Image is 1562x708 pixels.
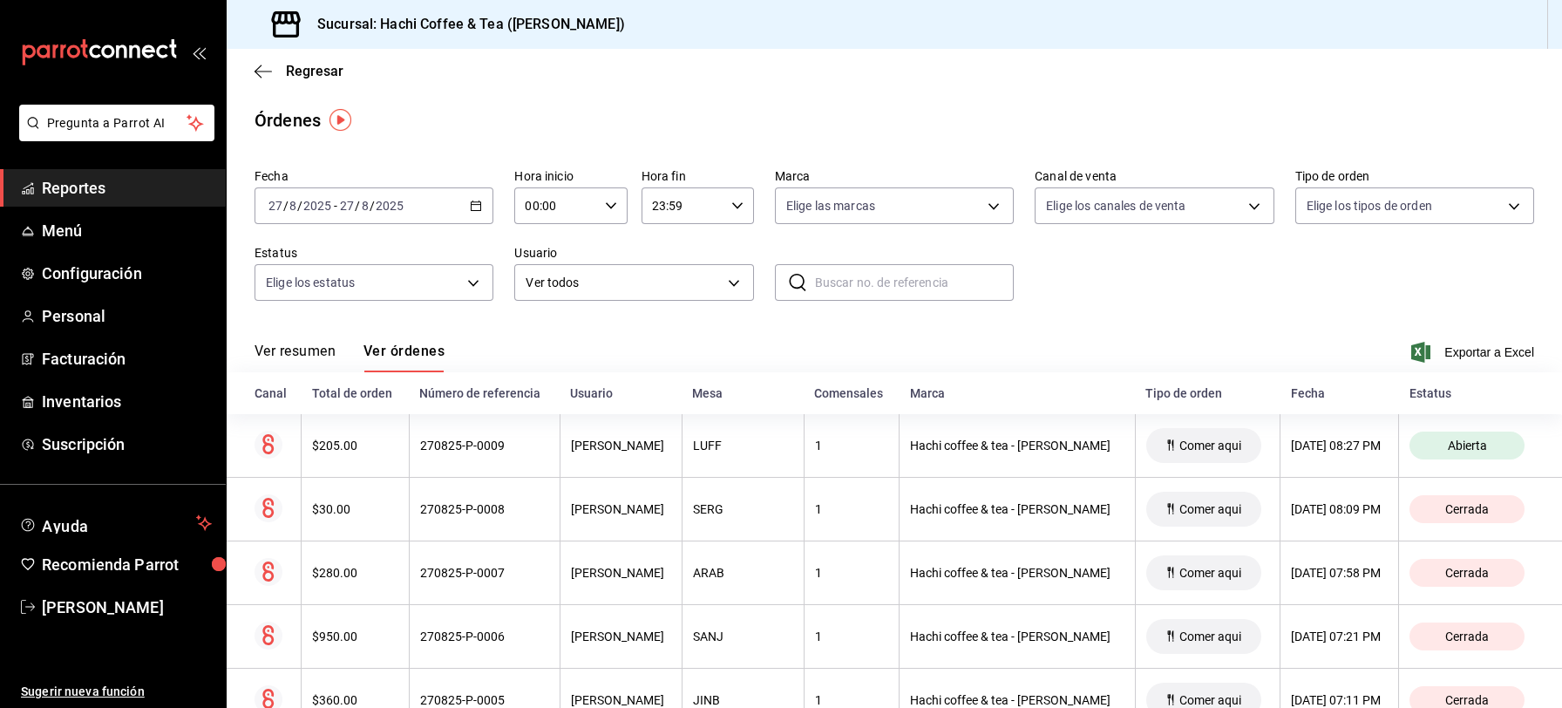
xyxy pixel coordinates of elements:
[329,109,351,131] img: Tooltip marker
[1172,439,1248,453] span: Comer aqui
[1172,630,1248,643] span: Comer aqui
[419,386,549,400] div: Número de referencia
[1046,197,1185,214] span: Elige los canales de venta
[693,630,793,643] div: SANJ
[21,683,212,701] span: Sugerir nueva función
[303,14,625,35] h3: Sucursal: Hachi Coffee & Tea ([PERSON_NAME])
[42,390,212,413] span: Inventarios
[1295,170,1534,182] label: Tipo de orden
[571,693,671,707] div: [PERSON_NAME]
[786,197,875,214] span: Elige las marcas
[255,170,493,182] label: Fecha
[255,247,493,259] label: Estatus
[1441,439,1494,453] span: Abierta
[815,439,888,453] div: 1
[312,693,397,707] div: $360.00
[693,693,793,707] div: JINB
[42,219,212,242] span: Menú
[255,343,445,372] div: navigation tabs
[815,265,1014,300] input: Buscar no. de referencia
[312,439,397,453] div: $205.00
[814,386,888,400] div: Comensales
[571,566,671,580] div: [PERSON_NAME]
[1291,386,1389,400] div: Fecha
[12,126,214,145] a: Pregunta a Parrot AI
[312,386,398,400] div: Total de orden
[815,566,888,580] div: 1
[42,304,212,328] span: Personal
[571,502,671,516] div: [PERSON_NAME]
[1291,566,1388,580] div: [DATE] 07:58 PM
[255,107,321,133] div: Órdenes
[1172,693,1248,707] span: Comer aqui
[255,343,336,372] button: Ver resumen
[268,199,283,213] input: --
[1291,693,1388,707] div: [DATE] 07:11 PM
[192,45,206,59] button: open_drawer_menu
[815,693,888,707] div: 1
[339,199,355,213] input: --
[1438,566,1496,580] span: Cerrada
[815,630,888,643] div: 1
[692,386,793,400] div: Mesa
[693,439,793,453] div: LUFF
[361,199,370,213] input: --
[815,502,888,516] div: 1
[642,170,754,182] label: Hora fin
[1307,197,1432,214] span: Elige los tipos de orden
[334,199,337,213] span: -
[1035,170,1273,182] label: Canal de venta
[1172,502,1248,516] span: Comer aqui
[42,553,212,576] span: Recomienda Parrot
[286,63,343,79] span: Regresar
[297,199,302,213] span: /
[283,199,289,213] span: /
[1438,502,1496,516] span: Cerrada
[1409,386,1534,400] div: Estatus
[19,105,214,141] button: Pregunta a Parrot AI
[910,439,1124,453] div: Hachi coffee & tea - [PERSON_NAME]
[571,439,671,453] div: [PERSON_NAME]
[693,566,793,580] div: ARAB
[1438,630,1496,643] span: Cerrada
[312,630,397,643] div: $950.00
[420,502,549,516] div: 270825-P-0008
[255,63,343,79] button: Regresar
[1415,342,1534,363] button: Exportar a Excel
[375,199,404,213] input: ----
[1291,502,1388,516] div: [DATE] 08:09 PM
[514,247,753,259] label: Usuario
[1438,693,1496,707] span: Cerrada
[514,170,627,182] label: Hora inicio
[255,386,291,400] div: Canal
[370,199,375,213] span: /
[1172,566,1248,580] span: Comer aqui
[910,502,1124,516] div: Hachi coffee & tea - [PERSON_NAME]
[910,630,1124,643] div: Hachi coffee & tea - [PERSON_NAME]
[42,262,212,285] span: Configuración
[312,502,397,516] div: $30.00
[420,630,549,643] div: 270825-P-0006
[910,566,1124,580] div: Hachi coffee & tea - [PERSON_NAME]
[312,566,397,580] div: $280.00
[289,199,297,213] input: --
[420,439,549,453] div: 270825-P-0009
[570,386,671,400] div: Usuario
[693,502,793,516] div: SERG
[42,432,212,456] span: Suscripción
[420,566,549,580] div: 270825-P-0007
[42,176,212,200] span: Reportes
[363,343,445,372] button: Ver órdenes
[355,199,360,213] span: /
[47,114,187,133] span: Pregunta a Parrot AI
[266,274,355,291] span: Elige los estatus
[42,596,212,619] span: [PERSON_NAME]
[42,513,189,534] span: Ayuda
[1145,386,1270,400] div: Tipo de orden
[42,347,212,371] span: Facturación
[526,274,721,292] span: Ver todos
[1291,630,1388,643] div: [DATE] 07:21 PM
[910,693,1124,707] div: Hachi coffee & tea - [PERSON_NAME]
